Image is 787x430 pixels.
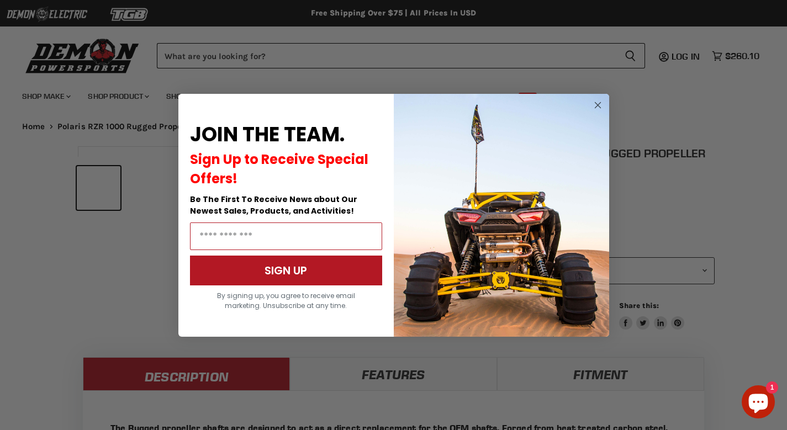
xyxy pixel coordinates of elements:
[190,150,368,188] span: Sign Up to Receive Special Offers!
[190,120,345,148] span: JOIN THE TEAM.
[190,256,382,285] button: SIGN UP
[591,98,605,112] button: Close dialog
[738,385,778,421] inbox-online-store-chat: Shopify online store chat
[217,291,355,310] span: By signing up, you agree to receive email marketing. Unsubscribe at any time.
[190,194,357,216] span: Be The First To Receive News about Our Newest Sales, Products, and Activities!
[394,94,609,337] img: a9095488-b6e7-41ba-879d-588abfab540b.jpeg
[190,222,382,250] input: Email Address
